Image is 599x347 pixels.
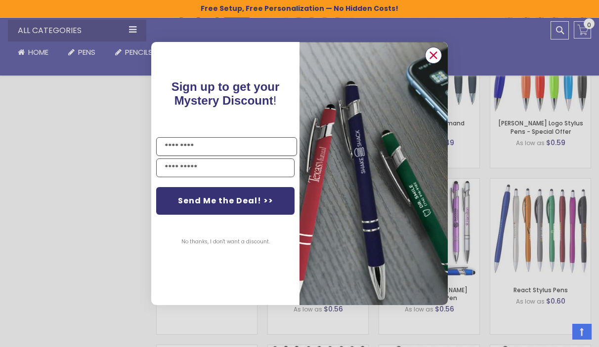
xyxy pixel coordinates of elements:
img: pop-up-image [299,42,448,305]
span: ! [171,80,280,107]
button: Send Me the Deal! >> [156,187,295,215]
button: Close dialog [425,47,442,64]
span: Sign up to get your Mystery Discount [171,80,280,107]
button: No thanks, I don't want a discount. [176,230,275,254]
